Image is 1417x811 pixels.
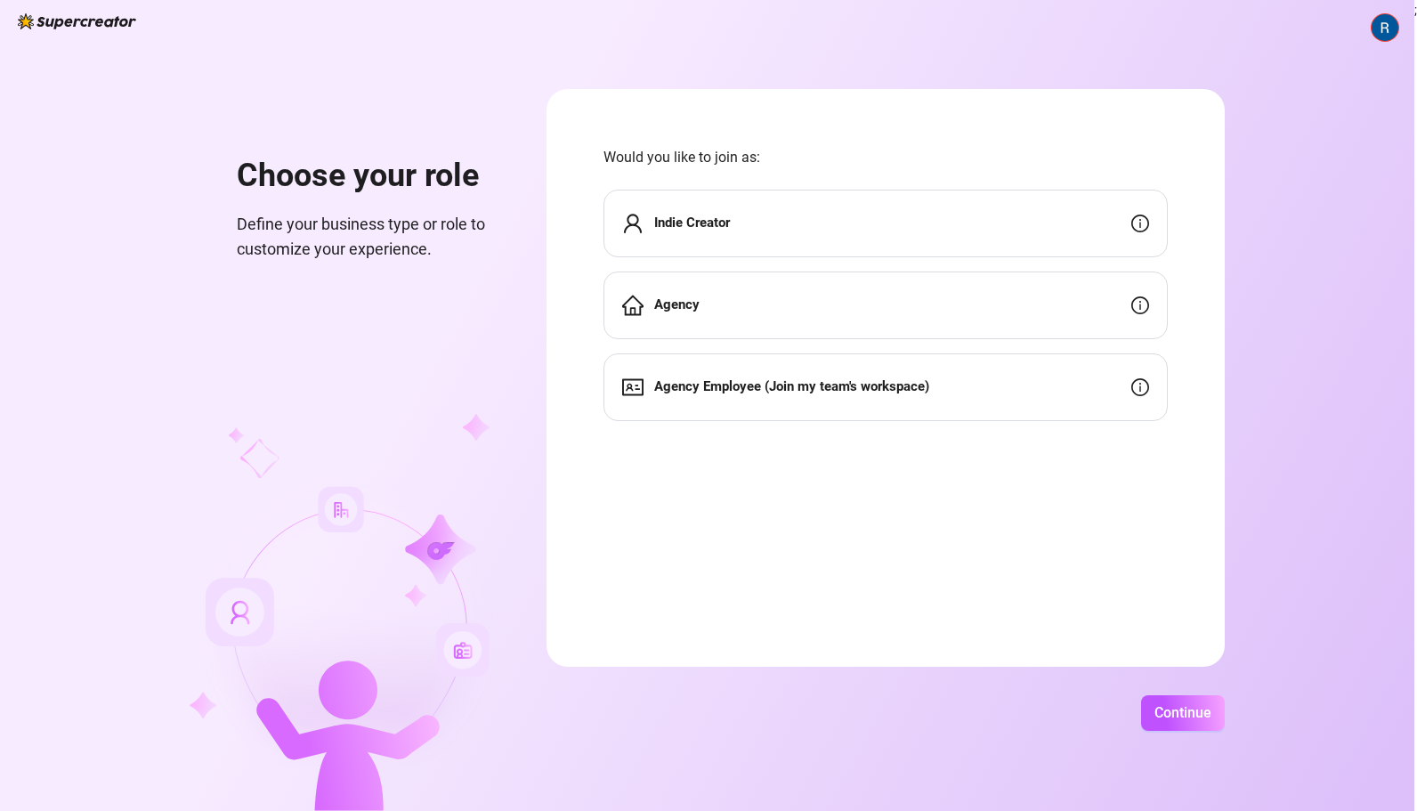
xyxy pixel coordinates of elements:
strong: Agency Employee (Join my team's workspace) [654,378,929,394]
span: info-circle [1131,215,1149,232]
span: info-circle [1131,378,1149,396]
strong: Agency [654,296,700,312]
span: idcard [622,377,644,398]
span: info-circle [1131,296,1149,314]
strong: Indie Creator [654,215,730,231]
img: ACg8ocKhrVeTr2zysFpMi-DPmD2g8MRiPQnCUKS693HIZmOUtKeyvw=s96-c [1372,14,1398,41]
span: Define your business type or role to customize your experience. [237,212,504,263]
span: Continue [1154,704,1211,721]
span: user [622,213,644,234]
span: home [622,295,644,316]
img: logo [18,13,136,29]
span: Would you like to join as: [603,146,1168,168]
h1: Choose your role [237,157,504,196]
button: Continue [1141,695,1225,731]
